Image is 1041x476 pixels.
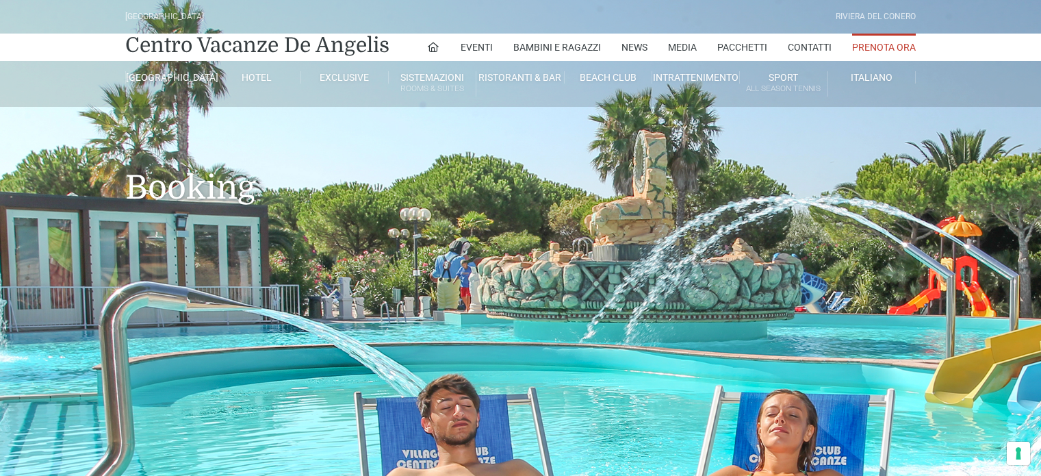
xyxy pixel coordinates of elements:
h1: Booking [125,107,916,227]
a: Italiano [828,71,916,84]
a: Bambini e Ragazzi [513,34,601,61]
a: Pacchetti [717,34,767,61]
a: Beach Club [565,71,652,84]
small: All Season Tennis [740,82,827,95]
small: Rooms & Suites [389,82,476,95]
div: Riviera Del Conero [836,10,916,23]
span: Italiano [851,72,892,83]
a: [GEOGRAPHIC_DATA] [125,71,213,84]
a: Intrattenimento [652,71,740,84]
a: Exclusive [301,71,389,84]
a: Contatti [788,34,832,61]
a: Media [668,34,697,61]
a: Centro Vacanze De Angelis [125,32,389,59]
a: Prenota Ora [852,34,916,61]
a: Eventi [461,34,493,61]
a: SistemazioniRooms & Suites [389,71,476,97]
a: SportAll Season Tennis [740,71,827,97]
div: [GEOGRAPHIC_DATA] [125,10,204,23]
a: Ristoranti & Bar [476,71,564,84]
a: News [621,34,647,61]
button: Le tue preferenze relative al consenso per le tecnologie di tracciamento [1007,442,1030,465]
a: Hotel [213,71,300,84]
